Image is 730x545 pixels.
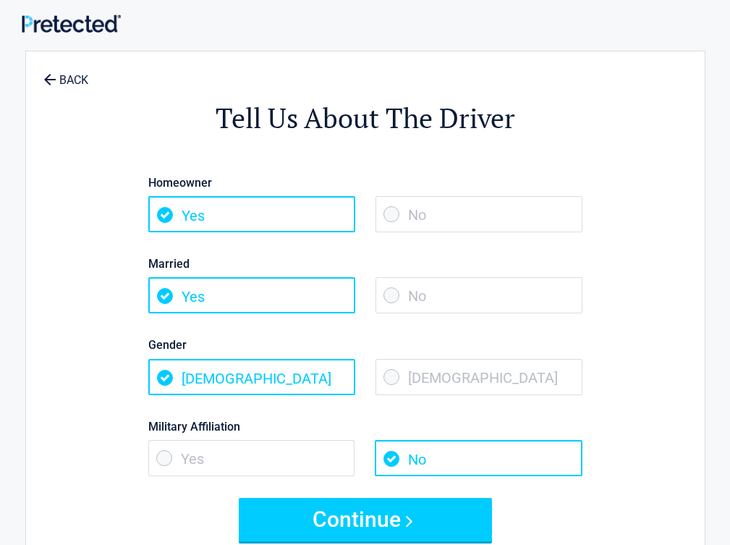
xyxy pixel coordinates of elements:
button: Continue [239,498,492,541]
span: No [375,196,582,232]
span: [DEMOGRAPHIC_DATA] [375,359,582,395]
img: Main Logo [22,14,121,33]
span: Yes [148,196,355,232]
label: Military Affiliation [148,417,582,436]
span: No [375,440,582,476]
span: Yes [148,277,355,313]
span: No [375,277,582,313]
a: BACK [41,61,91,86]
label: Homeowner [148,173,582,193]
span: [DEMOGRAPHIC_DATA] [148,359,355,395]
label: Gender [148,335,582,355]
span: Yes [148,440,355,476]
h2: Tell Us About The Driver [106,100,625,137]
label: Married [148,254,582,274]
